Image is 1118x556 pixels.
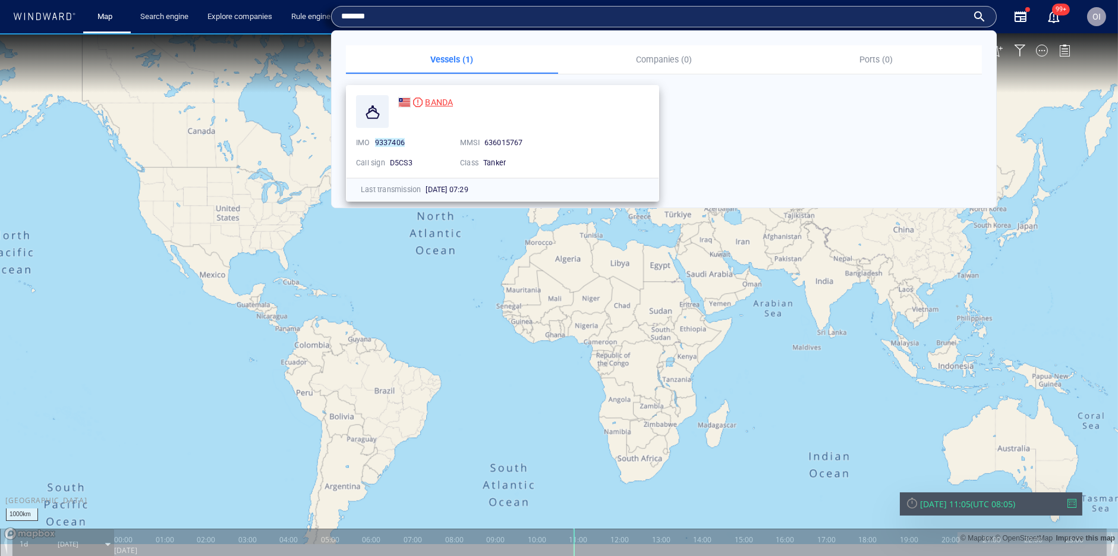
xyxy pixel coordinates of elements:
[425,95,453,109] span: BANDA
[1013,465,1015,476] span: )
[1056,501,1115,509] a: Improve this map
[5,462,87,472] div: [GEOGRAPHIC_DATA]
[356,137,370,148] p: IMO
[1014,11,1026,23] div: Filter
[361,184,421,195] p: Last transmission
[136,7,193,27] a: Search engine
[1059,11,1070,23] div: Legend
[375,138,405,147] mark: 9337406
[93,7,121,27] a: Map
[960,501,993,509] a: Mapbox
[426,185,468,194] span: [DATE] 07:29
[390,158,412,167] span: D5CS3
[6,475,38,488] div: 1000km
[1052,4,1070,15] span: 99+
[1092,12,1101,21] span: OI
[906,463,918,476] div: Reset Time
[1047,10,1061,24] div: Notification center
[1047,10,1061,24] button: 99+
[971,465,973,476] span: (
[353,52,551,67] p: Vessels (1)
[4,494,56,507] a: Mapbox logo
[483,158,555,168] div: Tanker
[1067,502,1109,547] iframe: Chat
[968,11,981,24] div: Map Tools
[1044,7,1063,26] a: 99+
[990,11,1003,24] button: Create an AOI.
[203,7,277,27] a: Explore companies
[1036,11,1048,23] div: Map Display
[565,52,763,67] p: Companies (0)
[484,138,523,147] span: 636015767
[425,98,453,107] span: BANDA
[777,52,975,67] p: Ports (0)
[460,137,480,148] p: MMSI
[88,7,126,27] button: Map
[460,158,478,168] p: Class
[906,465,1076,476] div: [DATE] 11:05(UTC 08:05)
[973,465,1013,476] span: UTC 08:05
[1085,5,1108,29] button: OI
[995,501,1053,509] a: OpenStreetMap
[286,7,335,27] a: Rule engine
[398,95,453,109] a: BANDA
[356,158,385,168] p: Call sign
[920,465,971,476] div: [DATE] 11:05
[413,98,423,107] div: High risk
